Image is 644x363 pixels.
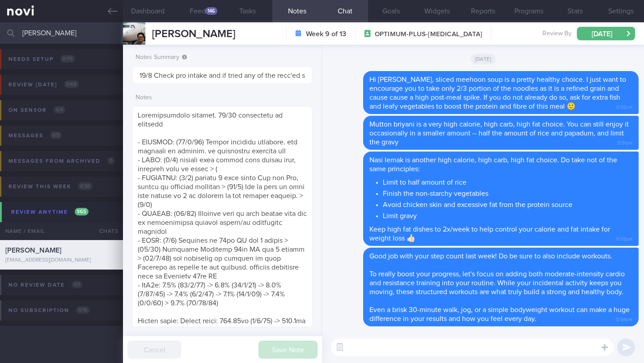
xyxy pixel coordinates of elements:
[87,222,123,240] div: Chats
[616,102,632,110] span: 12:50pm
[369,270,625,295] span: To really boost your progress, let's focus on adding both moderate-intensity cardio and resistanc...
[616,234,632,242] span: 12:55pm
[136,94,309,102] label: Notes
[369,253,612,260] span: Good job with your step count last week! Do be sure to also include workouts.
[64,80,79,88] span: 0 / 68
[383,176,632,187] li: Limit to half amount of rice
[5,257,118,264] div: [EMAIL_ADDRESS][DOMAIN_NAME]
[60,55,75,63] span: 0 / 76
[6,155,117,167] div: Messages from Archived
[383,198,632,209] li: Avoid chicken skin and excessive fat from the protein source
[6,304,92,317] div: No subscription
[369,226,610,242] span: Keep high fat dishes to 2x/week to help control your calorie and fat intake for weight loss 👍🏻
[617,138,632,146] span: 12:51pm
[72,281,82,288] span: 0 / 1
[375,30,482,39] span: OPTIMUM-PLUS-[MEDICAL_DATA]
[76,306,90,314] span: 0 / 16
[54,106,65,114] span: 0 / 4
[5,247,61,254] span: [PERSON_NAME]
[369,121,629,146] span: Mutton briyani is a very high calorie, high carb, high fat choice. You can still enjoy it occasio...
[6,279,85,291] div: No review date
[6,181,95,193] div: Review this week
[50,131,62,139] span: 0 / 3
[383,187,632,198] li: Finish the non-starchy vegetables
[152,29,235,39] span: [PERSON_NAME]
[6,130,64,142] div: Messages
[369,306,630,322] span: Even a brisk 30-minute walk, jog, or a simple bodyweight workout can make a huge difference in yo...
[6,104,68,116] div: On sensor
[9,206,91,218] div: Review anytime
[205,7,217,15] div: 146
[369,156,617,173] span: Nasi lemak is another high calorie, high carb, high fat choice. Do take not of the same principles:
[616,314,632,323] span: 12:56pm
[369,76,626,110] span: Hi [PERSON_NAME], sliced meehoon soup is a pretty healthy choice. I just want to encourage you to...
[136,54,309,62] label: Notes Summary
[78,182,93,190] span: 0 / 36
[577,27,635,40] button: [DATE]
[6,53,77,65] div: Needs setup
[6,79,81,91] div: Review [DATE]
[542,30,572,38] span: Review By
[306,30,346,38] strong: Week 9 of 13
[383,209,632,220] li: Limit gravy
[107,157,115,165] span: 0
[75,208,89,215] span: 1 / 65
[470,54,496,64] span: [DATE]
